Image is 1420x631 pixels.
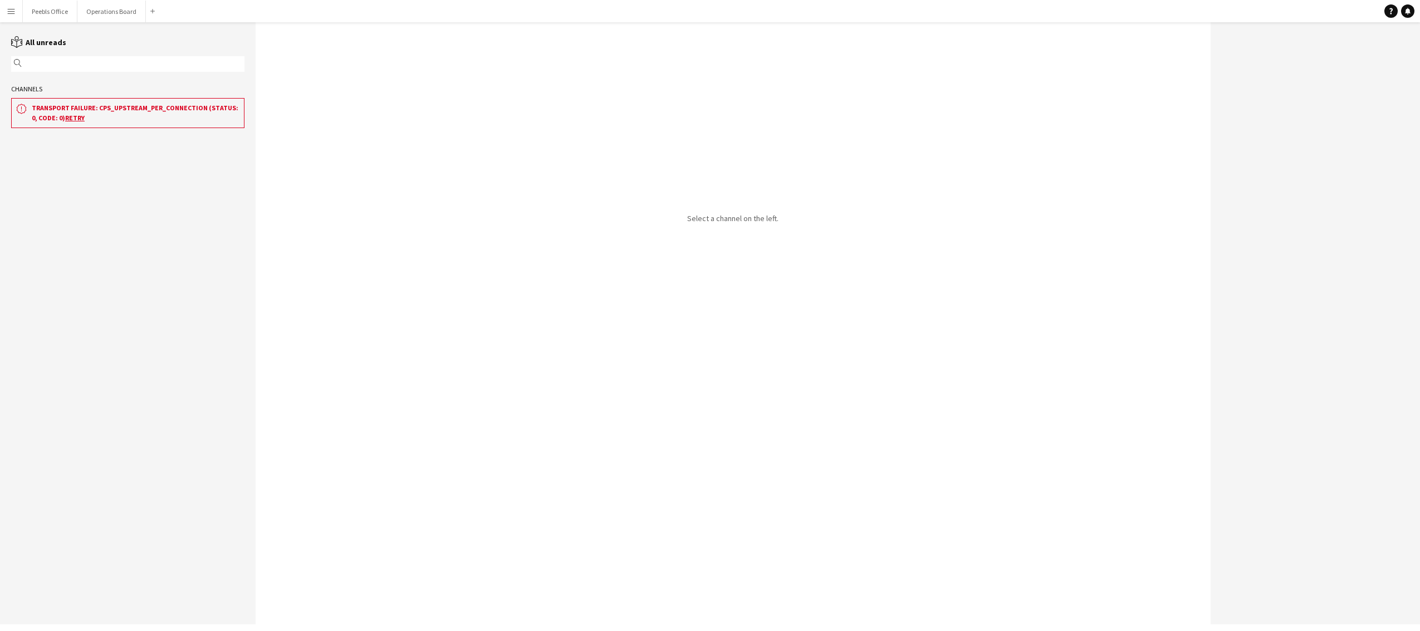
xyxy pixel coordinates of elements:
[687,213,778,223] p: Select a channel on the left.
[11,37,66,47] a: All unreads
[77,1,146,22] button: Operations Board
[23,1,77,22] button: Peebls Office
[32,103,239,123] h3: Transport failure: CPS_UPSTREAM_PER_CONNECTION (status: 0, code: 0)
[65,114,85,122] a: Retry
